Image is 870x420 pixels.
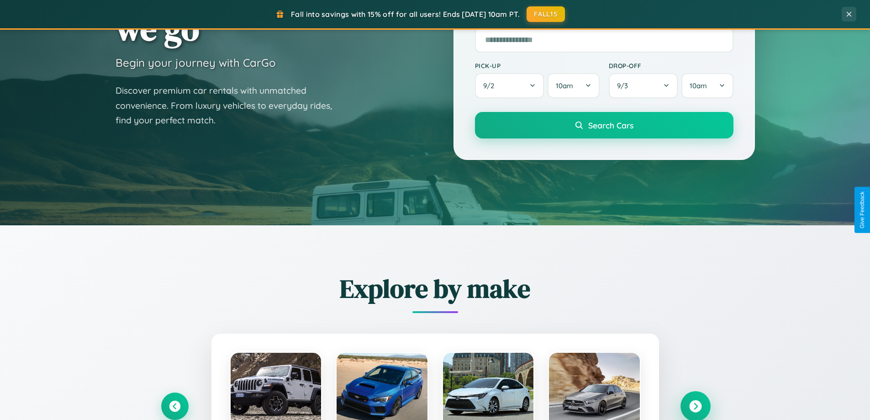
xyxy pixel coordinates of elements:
[556,81,573,90] span: 10am
[681,73,733,98] button: 10am
[859,191,865,229] div: Give Feedback
[161,271,709,306] h2: Explore by make
[116,83,344,128] p: Discover premium car rentals with unmatched convenience. From luxury vehicles to everyday rides, ...
[475,112,733,138] button: Search Cars
[483,81,499,90] span: 9 / 2
[475,62,600,69] label: Pick-up
[588,120,633,130] span: Search Cars
[609,62,733,69] label: Drop-off
[548,73,599,98] button: 10am
[527,6,565,22] button: FALL15
[617,81,633,90] span: 9 / 3
[291,10,520,19] span: Fall into savings with 15% off for all users! Ends [DATE] 10am PT.
[609,73,678,98] button: 9/3
[116,56,276,69] h3: Begin your journey with CarGo
[690,81,707,90] span: 10am
[475,73,544,98] button: 9/2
